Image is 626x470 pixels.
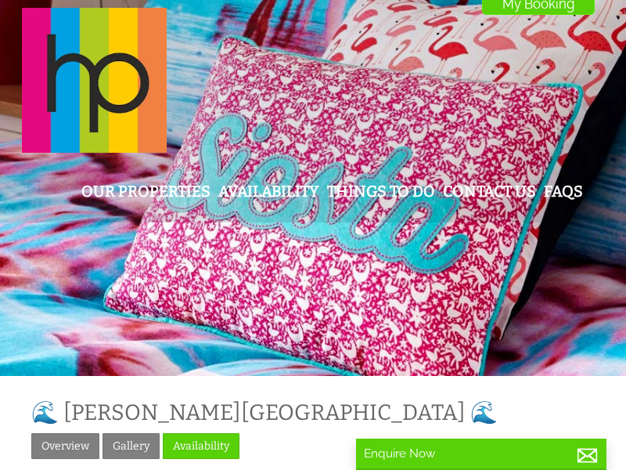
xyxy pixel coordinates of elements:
a: Availability [218,183,319,201]
a: FAQs [544,183,583,201]
a: Things To Do [327,183,435,201]
a: Availability [163,433,239,459]
p: Enquire Now [364,446,599,461]
a: Overview [31,433,99,459]
img: Halula Properties [22,8,167,153]
a: Our Properties [81,183,210,201]
a: Contact Us [443,183,536,201]
a: Gallery [103,433,160,459]
a: 🌊 [PERSON_NAME][GEOGRAPHIC_DATA] 🌊 [31,399,498,425]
